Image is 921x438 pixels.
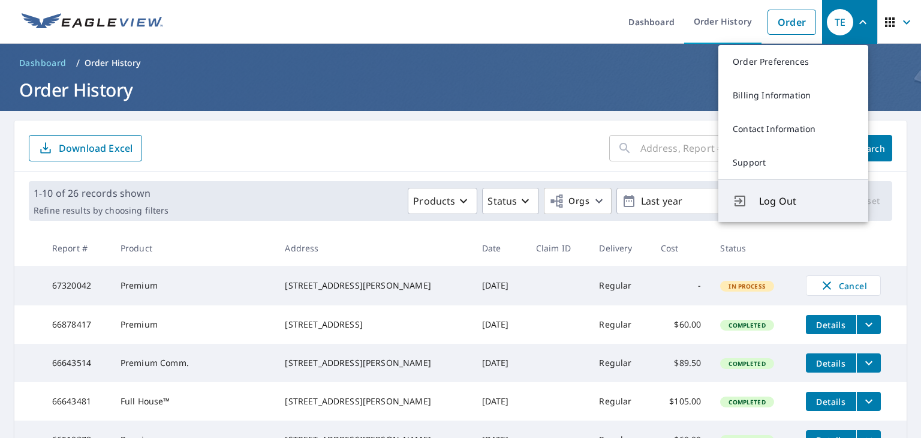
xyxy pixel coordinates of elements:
[472,266,526,305] td: [DATE]
[589,305,651,344] td: Regular
[549,194,589,209] span: Orgs
[589,266,651,305] td: Regular
[721,359,772,368] span: Completed
[43,382,111,421] td: 66643481
[14,53,71,73] a: Dashboard
[111,266,276,305] td: Premium
[589,344,651,382] td: Regular
[806,353,856,373] button: detailsBtn-66643514
[856,392,881,411] button: filesDropdownBtn-66643481
[651,305,711,344] td: $60.00
[813,319,849,331] span: Details
[589,382,651,421] td: Regular
[589,230,651,266] th: Delivery
[718,179,868,222] button: Log Out
[43,266,111,305] td: 67320042
[859,143,883,154] span: Search
[85,57,141,69] p: Order History
[34,186,168,200] p: 1-10 of 26 records shown
[29,135,142,161] button: Download Excel
[640,131,839,165] input: Address, Report #, Claim ID, etc.
[616,188,796,214] button: Last year
[721,282,773,290] span: In Process
[856,353,881,373] button: filesDropdownBtn-66643514
[806,275,881,296] button: Cancel
[111,230,276,266] th: Product
[43,230,111,266] th: Report #
[827,9,853,35] div: TE
[718,79,868,112] a: Billing Information
[711,230,796,266] th: Status
[285,395,462,407] div: [STREET_ADDRESS][PERSON_NAME]
[806,315,856,334] button: detailsBtn-66878417
[14,53,907,73] nav: breadcrumb
[275,230,472,266] th: Address
[849,135,892,161] button: Search
[651,382,711,421] td: $105.00
[718,112,868,146] a: Contact Information
[721,398,772,406] span: Completed
[767,10,816,35] a: Order
[718,146,868,179] a: Support
[285,280,462,292] div: [STREET_ADDRESS][PERSON_NAME]
[482,188,539,214] button: Status
[813,396,849,407] span: Details
[111,344,276,382] td: Premium Comm.
[413,194,455,208] p: Products
[472,305,526,344] td: [DATE]
[818,278,868,293] span: Cancel
[544,188,612,214] button: Orgs
[472,344,526,382] td: [DATE]
[76,56,80,70] li: /
[14,77,907,102] h1: Order History
[856,315,881,334] button: filesDropdownBtn-66878417
[813,358,849,369] span: Details
[111,382,276,421] td: Full House™
[472,382,526,421] td: [DATE]
[651,344,711,382] td: $89.50
[651,230,711,266] th: Cost
[651,266,711,305] td: -
[34,205,168,216] p: Refine results by choosing filters
[526,230,590,266] th: Claim ID
[19,57,67,69] span: Dashboard
[636,191,776,212] p: Last year
[472,230,526,266] th: Date
[285,319,462,331] div: [STREET_ADDRESS]
[806,392,856,411] button: detailsBtn-66643481
[43,305,111,344] td: 66878417
[22,13,163,31] img: EV Logo
[721,321,772,329] span: Completed
[59,142,133,155] p: Download Excel
[487,194,517,208] p: Status
[285,357,462,369] div: [STREET_ADDRESS][PERSON_NAME]
[718,45,868,79] a: Order Preferences
[759,194,854,208] span: Log Out
[111,305,276,344] td: Premium
[43,344,111,382] td: 66643514
[408,188,477,214] button: Products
